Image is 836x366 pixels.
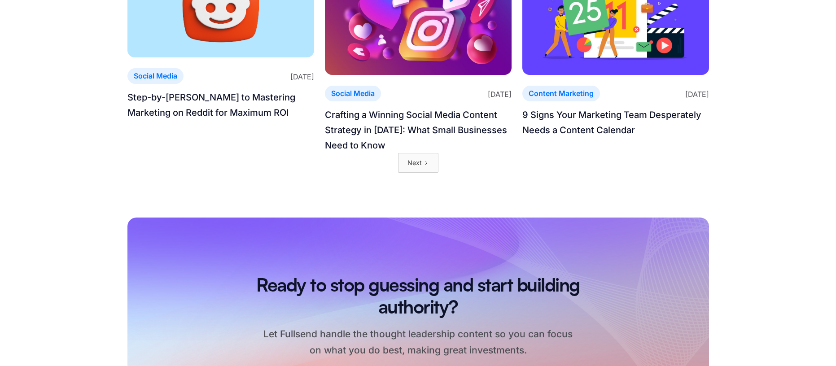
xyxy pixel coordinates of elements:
a: Crafting a Winning Social Media Content Strategy in [DATE]: What Small Businesses Need to Know [325,107,512,153]
div: List [127,153,709,173]
h2: Ready to stop guessing and start building authority? [239,275,598,319]
div: Next [407,157,422,168]
p: [DATE] [488,86,512,100]
p: Let Fullsend handle the thought leadership content so you can focus on what you do best, making g... [261,326,575,358]
p: Social Media [134,70,177,82]
p: [DATE] [685,86,709,100]
a: Next Page [398,153,438,173]
iframe: Drift Widget Chat Controller [791,321,825,355]
a: Step-by-[PERSON_NAME] to Mastering Marketing on Reddit for Maximum ROI [127,90,314,120]
p: [DATE] [290,69,314,83]
p: Social Media [331,87,375,100]
p: Content Marketing [529,87,594,100]
a: 9 Signs Your Marketing Team Desperately Needs a Content Calendar [522,107,709,138]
